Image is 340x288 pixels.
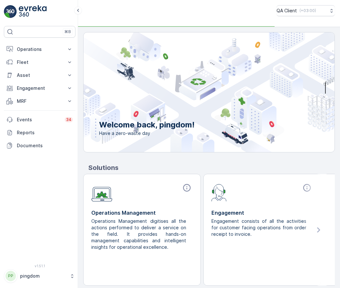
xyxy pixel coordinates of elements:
img: module-icon [211,183,227,201]
p: ⌘B [64,29,71,34]
p: pingdom [20,273,66,279]
button: Operations [4,43,75,56]
p: Asset [17,72,62,78]
p: Operations Management digitises all the actions performed to deliver a service on the field. It p... [91,218,187,250]
p: Operations Management [91,209,193,217]
p: Operations [17,46,62,53]
button: QA Client(+03:00) [277,5,335,16]
button: MRF [4,95,75,108]
p: Reports [17,129,73,136]
div: PP [6,271,16,281]
p: Documents [17,142,73,149]
p: ( +03:00 ) [300,8,316,13]
img: logo_light-DOdMpM7g.png [19,5,47,18]
button: Asset [4,69,75,82]
a: Documents [4,139,75,152]
img: city illustration [54,32,334,152]
span: Have a zero-waste day [99,130,195,137]
p: Events [17,116,61,123]
p: Solutions [88,163,335,173]
img: logo [4,5,17,18]
p: Welcome back, pingdom! [99,120,195,130]
button: Engagement [4,82,75,95]
p: Engagement [211,209,313,217]
p: Engagement [17,85,62,91]
a: Events34 [4,113,75,126]
p: Engagement consists of all the activities for customer facing operations from order receipt to in... [211,218,308,237]
p: Fleet [17,59,62,66]
a: Reports [4,126,75,139]
p: MRF [17,98,62,104]
p: 34 [66,117,72,122]
p: QA Client [277,7,297,14]
button: Fleet [4,56,75,69]
button: PPpingdom [4,269,75,283]
img: module-icon [91,183,112,202]
span: v 1.51.1 [4,264,75,268]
